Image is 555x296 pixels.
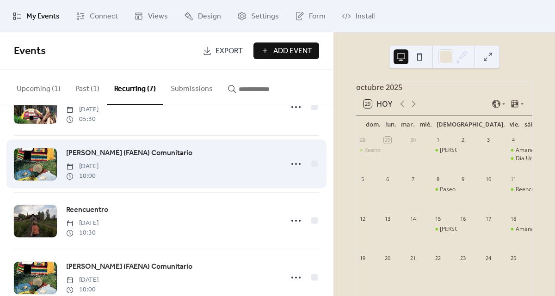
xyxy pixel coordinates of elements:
div: 21 [409,255,416,262]
span: Reencuentro [66,205,108,216]
button: Add Event [253,42,319,59]
div: Reencuentro [516,186,549,193]
div: 4 [510,137,517,144]
span: [PERSON_NAME] (FAENA) Comunitario [66,261,192,272]
a: Install [335,4,382,29]
div: 2 [460,137,467,144]
span: Settings [251,11,279,22]
div: 25 [510,255,517,262]
div: vie. [507,115,522,134]
div: dom. [364,115,383,134]
span: [DATE] [66,105,99,115]
div: 8 [434,176,441,183]
div: mar. [399,115,417,134]
span: Connect [90,11,118,22]
span: [DATE] [66,162,99,171]
div: 28 [359,137,366,144]
div: Reencuentro [364,146,397,154]
button: 29Hoy [360,97,395,110]
div: 17 [485,215,492,222]
button: Submissions [163,70,220,104]
div: Reencuentro [356,146,381,154]
div: mié. [417,115,434,134]
span: Design [198,11,221,22]
span: 10:00 [66,171,99,181]
div: 20 [384,255,391,262]
span: 05:30 [66,115,99,124]
div: 30 [409,137,416,144]
button: Upcoming (1) [9,70,68,104]
div: 14 [409,215,416,222]
div: 12 [359,215,366,222]
div: 18 [510,215,517,222]
a: Form [288,4,333,29]
div: 16 [460,215,467,222]
div: Temazcalli - Tekio (FAENA) Comunitario [432,225,456,233]
div: 7 [409,176,416,183]
div: [PERSON_NAME] (FAENA) Comunitario [440,146,539,154]
span: Events [14,41,46,61]
div: Paseo Vivo, Un Regalo [432,186,456,193]
a: Connect [69,4,125,29]
div: Temazcalli - Tekio (FAENA) Comunitario [432,146,456,154]
span: Add Event [273,46,312,57]
span: Export [216,46,243,57]
div: 22 [434,255,441,262]
div: 10 [485,176,492,183]
a: Design [177,4,228,29]
div: sáb. [522,115,539,134]
span: 10:30 [66,228,99,238]
span: My Events [26,11,60,22]
button: Past (1) [68,70,107,104]
div: Reencuentro [507,186,532,193]
div: 15 [434,215,441,222]
a: Views [127,4,175,29]
div: 13 [384,215,391,222]
div: 29 [384,137,391,144]
div: [DEMOGRAPHIC_DATA]. [434,115,507,134]
span: Views [148,11,168,22]
div: lun. [383,115,399,134]
a: Export [196,42,250,59]
span: [DATE] [66,218,99,228]
div: 3 [485,137,492,144]
div: 19 [359,255,366,262]
div: Día Universal de la Paz [507,155,532,163]
span: 10:00 [66,285,99,295]
span: [DATE] [66,275,99,285]
div: octubre 2025 [356,82,532,93]
span: Form [309,11,326,22]
div: 5 [359,176,366,183]
div: 11 [510,176,517,183]
span: Install [356,11,375,22]
div: 9 [460,176,467,183]
div: Amanecer con Temazcalli [507,225,532,233]
div: 24 [485,255,492,262]
div: [PERSON_NAME] (FAENA) Comunitario [440,225,539,233]
div: 1 [434,137,441,144]
button: Recurring (7) [107,70,163,105]
a: My Events [6,4,67,29]
div: 23 [460,255,467,262]
a: [PERSON_NAME] (FAENA) Comunitario [66,147,192,159]
div: 6 [384,176,391,183]
a: [PERSON_NAME] (FAENA) Comunitario [66,261,192,273]
span: [PERSON_NAME] (FAENA) Comunitario [66,148,192,159]
a: Reencuentro [66,204,108,216]
div: Amanecer en Fuego Vivo [507,146,532,154]
a: Settings [230,4,286,29]
div: Paseo Vivo, Un Regalo [440,186,497,193]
